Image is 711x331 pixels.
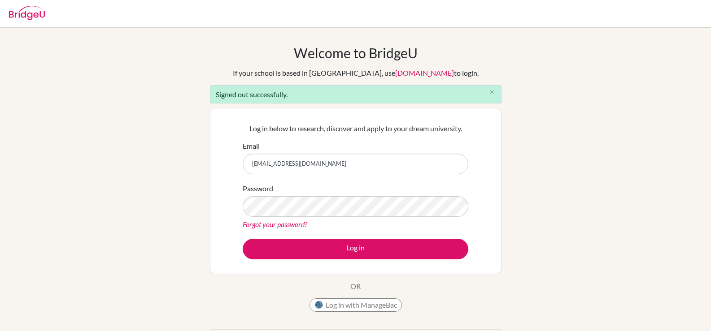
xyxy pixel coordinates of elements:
[294,45,418,61] h1: Welcome to BridgeU
[350,281,361,292] p: OR
[243,239,468,259] button: Log in
[210,85,502,103] div: Signed out successfully.
[243,220,307,228] a: Forgot your password?
[243,123,468,134] p: Log in below to research, discover and apply to your dream university.
[243,141,260,151] label: Email
[310,298,402,312] button: Log in with ManageBac
[243,183,273,194] label: Password
[233,68,479,78] div: If your school is based in [GEOGRAPHIC_DATA], use to login.
[489,89,495,95] i: close
[9,6,45,20] img: Bridge-U
[395,69,454,77] a: [DOMAIN_NAME]
[483,86,501,99] button: Close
